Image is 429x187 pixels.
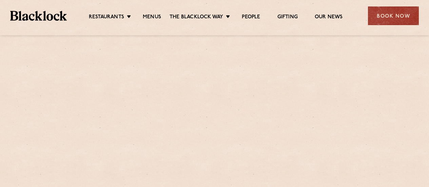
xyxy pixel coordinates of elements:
[368,6,419,25] div: Book Now
[170,14,223,21] a: The Blacklock Way
[89,14,124,21] a: Restaurants
[143,14,161,21] a: Menus
[10,11,67,20] img: BL_Textured_Logo-footer-cropped.svg
[315,14,343,21] a: Our News
[242,14,260,21] a: People
[277,14,298,21] a: Gifting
